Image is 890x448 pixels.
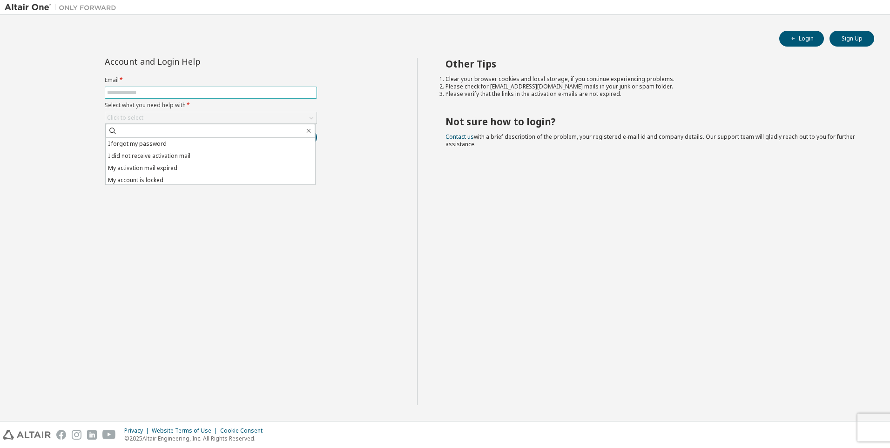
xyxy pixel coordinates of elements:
img: instagram.svg [72,430,81,440]
span: with a brief description of the problem, your registered e-mail id and company details. Our suppo... [445,133,855,148]
img: youtube.svg [102,430,116,440]
h2: Not sure how to login? [445,115,858,128]
div: Website Terms of Use [152,427,220,434]
img: linkedin.svg [87,430,97,440]
h2: Other Tips [445,58,858,70]
button: Sign Up [829,31,874,47]
div: Click to select [105,112,317,123]
label: Select what you need help with [105,102,317,109]
li: Clear your browser cookies and local storage, if you continue experiencing problems. [445,75,858,83]
img: Altair One [5,3,121,12]
img: facebook.svg [56,430,66,440]
div: Account and Login Help [105,58,275,65]
div: Privacy [124,427,152,434]
a: Contact us [445,133,474,141]
div: Click to select [107,114,143,122]
li: Please verify that the links in the activation e-mails are not expired. [445,90,858,98]
li: I forgot my password [106,138,315,150]
label: Email [105,76,317,84]
p: © 2025 Altair Engineering, Inc. All Rights Reserved. [124,434,268,442]
img: altair_logo.svg [3,430,51,440]
li: Please check for [EMAIL_ADDRESS][DOMAIN_NAME] mails in your junk or spam folder. [445,83,858,90]
div: Cookie Consent [220,427,268,434]
button: Login [779,31,824,47]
